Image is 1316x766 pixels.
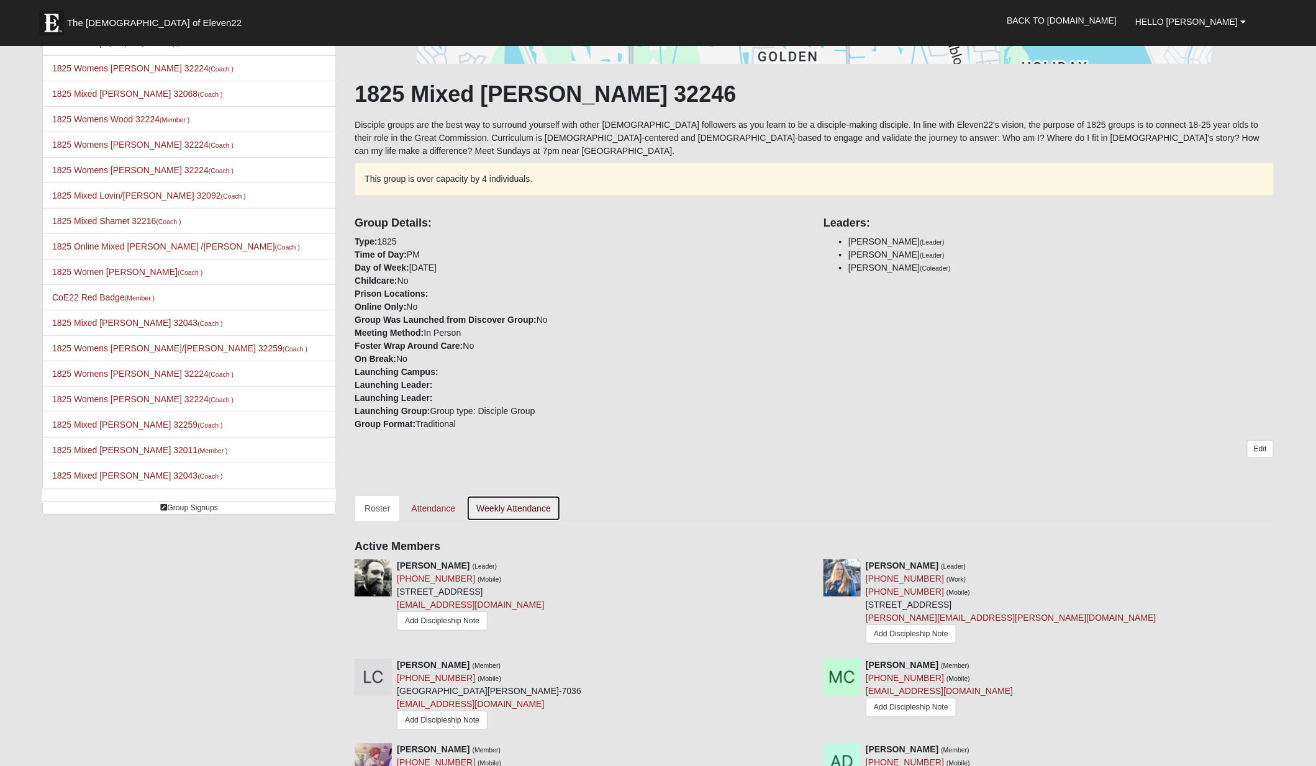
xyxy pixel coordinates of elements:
li: [PERSON_NAME] [848,261,1274,274]
a: 1825 Womens [PERSON_NAME] 32224(Coach ) [52,140,234,150]
small: (Mobile) [946,588,970,596]
a: Edit [1247,440,1274,458]
small: (Work) [946,575,966,583]
small: (Leader) [920,251,945,259]
h4: Group Details: [355,217,805,230]
a: 1825 Mixed [PERSON_NAME] 32068(Coach ) [52,89,223,99]
strong: On Break: [355,354,396,364]
a: 1825 Womens Wood 32224(Member ) [52,114,189,124]
small: (Leader) [941,562,966,570]
small: (Leader) [473,562,497,570]
small: (Coach ) [209,371,234,378]
a: 1825 Womens [PERSON_NAME] 32224(Coach ) [52,165,234,175]
a: 1825 Mixed [PERSON_NAME] 32259(Coach ) [52,420,223,430]
small: (Mobile) [478,575,501,583]
a: Add Discipleship Note [866,624,956,644]
strong: Foster Wrap Around Care: [355,341,463,351]
small: (Coach ) [283,345,307,353]
strong: [PERSON_NAME] [866,561,938,570]
a: [EMAIL_ADDRESS][DOMAIN_NAME] [397,699,544,709]
strong: Prison Locations: [355,289,428,299]
span: The [DEMOGRAPHIC_DATA] of Eleven22 [67,17,242,29]
a: [PHONE_NUMBER] [866,574,944,584]
small: (Coach ) [209,65,234,73]
a: Attendance [401,495,465,521]
a: [PHONE_NUMBER] [866,587,944,597]
a: Hello [PERSON_NAME] [1126,6,1255,37]
small: (Member ) [160,116,189,124]
span: Hello [PERSON_NAME] [1135,17,1238,27]
small: (Member) [473,662,501,669]
h4: Leaders: [824,217,1274,230]
small: (Coach ) [156,218,181,225]
small: (Coach ) [275,243,300,251]
strong: Group Format: [355,419,415,429]
a: [PHONE_NUMBER] [866,673,944,683]
a: 1825 Womens [PERSON_NAME] 32224(Coach ) [52,369,234,379]
a: 1825 Women [PERSON_NAME](Coach ) [52,267,202,277]
small: (Member ) [197,447,227,454]
div: This group is over capacity by 4 individuals. [355,163,1274,196]
strong: Online Only: [355,302,406,312]
div: 1825 PM [DATE] No No No In Person No No Group type: Disciple Group Traditional [345,208,814,431]
a: 1825 Online Mixed [PERSON_NAME] /[PERSON_NAME](Coach ) [52,241,300,251]
a: Group Signups [42,502,336,515]
a: Add Discipleship Note [866,698,956,717]
small: (Coach ) [197,421,222,429]
div: [GEOGRAPHIC_DATA][PERSON_NAME]-7036 [397,659,581,734]
small: (Coach ) [178,269,202,276]
strong: Launching Group: [355,406,430,416]
a: Weekly Attendance [466,495,561,521]
small: (Member ) [125,294,155,302]
strong: Launching Leader: [355,393,432,403]
small: (Coach ) [197,91,222,98]
small: (Coach ) [209,167,234,174]
a: 1825 Mixed Shamet 32216(Coach ) [52,216,181,226]
strong: Day of Week: [355,263,409,273]
a: 1825 Mixed [PERSON_NAME] 32043(Coach ) [52,318,223,328]
a: [PHONE_NUMBER] [397,673,475,683]
div: [STREET_ADDRESS] [397,559,544,634]
a: Back to [DOMAIN_NAME] [997,5,1126,36]
strong: Launching Campus: [355,367,438,377]
a: Add Discipleship Note [397,711,488,730]
a: 1825 Mixed [PERSON_NAME] 32011(Member ) [52,445,228,455]
a: [PERSON_NAME][EMAIL_ADDRESS][PERSON_NAME][DOMAIN_NAME] [866,613,1156,623]
small: (Coach ) [197,320,222,327]
strong: Time of Day: [355,250,407,259]
small: (Coach ) [221,192,246,200]
div: [STREET_ADDRESS] [866,559,1156,649]
a: The [DEMOGRAPHIC_DATA] of Eleven22 [33,4,281,35]
a: Add Discipleship Note [397,611,488,631]
small: (Mobile) [478,675,501,682]
small: (Coach ) [209,396,234,403]
h4: Active Members [355,540,1274,554]
a: Roster [355,495,400,521]
small: (Member) [941,662,969,669]
a: 1825 Mixed Lovin/[PERSON_NAME] 32092(Coach ) [52,191,246,201]
small: (Coach ) [209,142,234,149]
small: (Coleader) [920,264,951,272]
small: (Mobile) [946,675,970,682]
strong: [PERSON_NAME] [397,660,470,670]
img: Eleven22 logo [39,11,64,35]
li: [PERSON_NAME] [848,235,1274,248]
small: (Leader) [920,238,945,246]
strong: Meeting Method: [355,328,424,338]
strong: Group Was Launched from Discover Group: [355,315,537,325]
a: 1825 Womens [PERSON_NAME] 32224(Coach ) [52,63,234,73]
h1: 1825 Mixed [PERSON_NAME] 32246 [355,81,1274,107]
a: CoE22 Red Badge(Member ) [52,292,155,302]
li: [PERSON_NAME] [848,248,1274,261]
a: [PHONE_NUMBER] [397,574,475,584]
a: 1825 Womens [PERSON_NAME] 32224(Coach ) [52,394,234,404]
a: [EMAIL_ADDRESS][DOMAIN_NAME] [866,686,1013,696]
a: 1825 Mixed [PERSON_NAME] 32043(Coach ) [52,471,223,480]
small: (Coach ) [197,472,222,480]
strong: Childcare: [355,276,397,286]
strong: Launching Leader: [355,380,432,390]
strong: [PERSON_NAME] [397,561,470,570]
a: 1825 Womens [PERSON_NAME]/[PERSON_NAME] 32259(Coach ) [52,343,307,353]
strong: [PERSON_NAME] [866,660,938,670]
a: [EMAIL_ADDRESS][DOMAIN_NAME] [397,600,544,610]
